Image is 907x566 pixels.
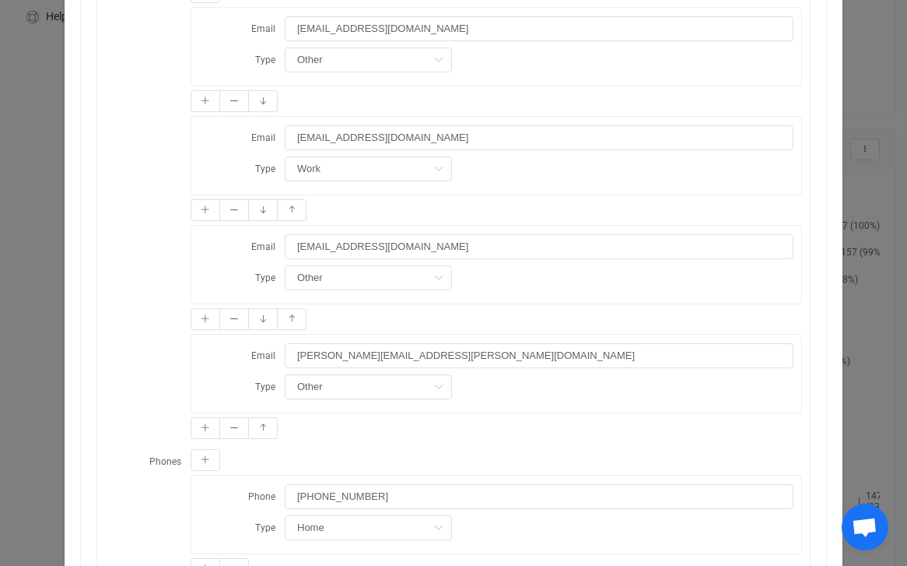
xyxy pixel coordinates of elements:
span: Type [255,381,275,392]
span: Phone [248,491,275,502]
span: Email [251,132,275,143]
span: Email [251,23,275,34]
input: Select [285,47,452,72]
span: Email [251,241,275,252]
span: Type [255,163,275,174]
span: Type [255,522,275,533]
a: Open chat [842,504,888,550]
input: Select [285,374,452,399]
span: Type [255,54,275,65]
span: Email [251,350,275,361]
input: Select [285,156,452,181]
input: Select [285,265,452,290]
span: Type [255,272,275,283]
span: Phones [149,456,181,467]
input: Select [285,515,452,540]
